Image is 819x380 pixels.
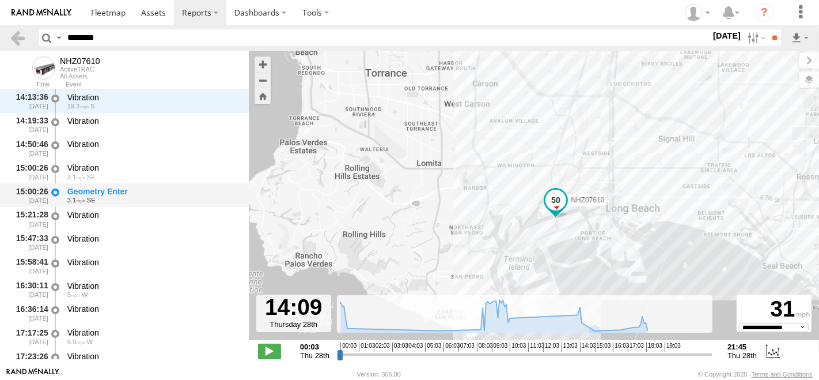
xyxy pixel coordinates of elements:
span: Heading: 251 [87,338,93,345]
span: 08:03 [477,343,493,352]
button: Zoom in [255,57,271,72]
span: 07:03 [458,343,475,352]
span: 00:03 [340,343,357,352]
div: ActiveTRAC [60,66,100,73]
div: All Assets [60,73,100,80]
a: Visit our Website [6,368,59,380]
div: Event [66,82,249,88]
div: 15:47:33 [DATE] [9,232,50,253]
span: NHZ07610 [571,195,604,204]
span: 02:03 [374,343,390,352]
i: ? [755,3,773,22]
span: 09:03 [492,343,508,352]
label: Play/Stop [258,344,281,359]
div: 14:19:33 [DATE] [9,114,50,136]
span: 06:03 [443,343,460,352]
label: [DATE] [711,29,743,42]
div: Vibration [67,234,238,244]
div: Vibration [67,304,238,314]
div: 14:13:36 [DATE] [9,91,50,112]
span: Thu 28th Aug 2025 [300,351,329,360]
div: 16:36:14 [DATE] [9,303,50,324]
div: Vibration [67,210,238,220]
span: 14:03 [580,343,596,352]
div: Vibration [67,163,238,173]
label: Search Filter Options [743,29,768,46]
div: Vibration [67,351,238,362]
span: 9.9 [67,338,85,345]
span: 12:03 [543,343,559,352]
strong: 21:45 [727,343,757,351]
div: NHZ07610 - View Asset History [60,57,100,66]
div: 14:50:46 [DATE] [9,138,50,159]
div: 15:00:26 [DATE] [9,185,50,206]
label: Search Query [54,29,63,46]
div: Geometry Enter [67,186,238,197]
span: 5 [67,291,80,298]
span: 3.1 [67,197,85,204]
span: 05:03 [425,343,441,352]
div: Vibration [67,328,238,338]
span: 04:03 [407,343,423,352]
span: 3.1 [67,174,85,180]
div: 17:23:26 [DATE] [9,349,50,371]
div: Version: 306.00 [357,371,401,378]
span: 18:03 [646,343,662,352]
button: Zoom Home [255,88,271,104]
span: Heading: 147 [87,197,96,204]
div: Time [9,82,50,88]
div: Zulema McIntosch [681,4,714,21]
div: 16:30:11 [DATE] [9,279,50,300]
strong: 00:03 [300,343,329,351]
div: 17:17:25 [DATE] [9,326,50,348]
div: 15:58:41 [DATE] [9,255,50,277]
span: Heading: 147 [87,174,96,180]
span: Thu 28th Aug 2025 [727,351,757,360]
div: © Copyright 2025 - [698,371,813,378]
span: 13:03 [562,343,578,352]
span: 01:03 [359,343,375,352]
div: Vibration [67,116,238,126]
img: rand-logo.svg [12,9,71,17]
a: Terms and Conditions [752,371,813,378]
div: 15:00:26 [DATE] [9,161,50,183]
span: 15:03 [595,343,611,352]
span: 11:03 [528,343,544,352]
span: 03:03 [392,343,408,352]
span: Heading: 256 [82,291,88,298]
span: Heading: 162 [90,103,94,110]
label: Export results as... [790,29,810,46]
button: Zoom out [255,72,271,88]
div: Vibration [67,92,238,103]
span: 16:03 [613,343,629,352]
div: Vibration [67,257,238,268]
span: 19.3 [67,103,89,110]
div: Vibration [67,281,238,291]
span: 19:03 [665,343,681,352]
div: 31 [738,296,810,323]
div: 15:21:28 [DATE] [9,208,50,229]
div: Vibration [67,139,238,149]
a: Back to previous Page [9,29,26,46]
span: 10:03 [510,343,526,352]
span: 17:03 [628,343,644,352]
